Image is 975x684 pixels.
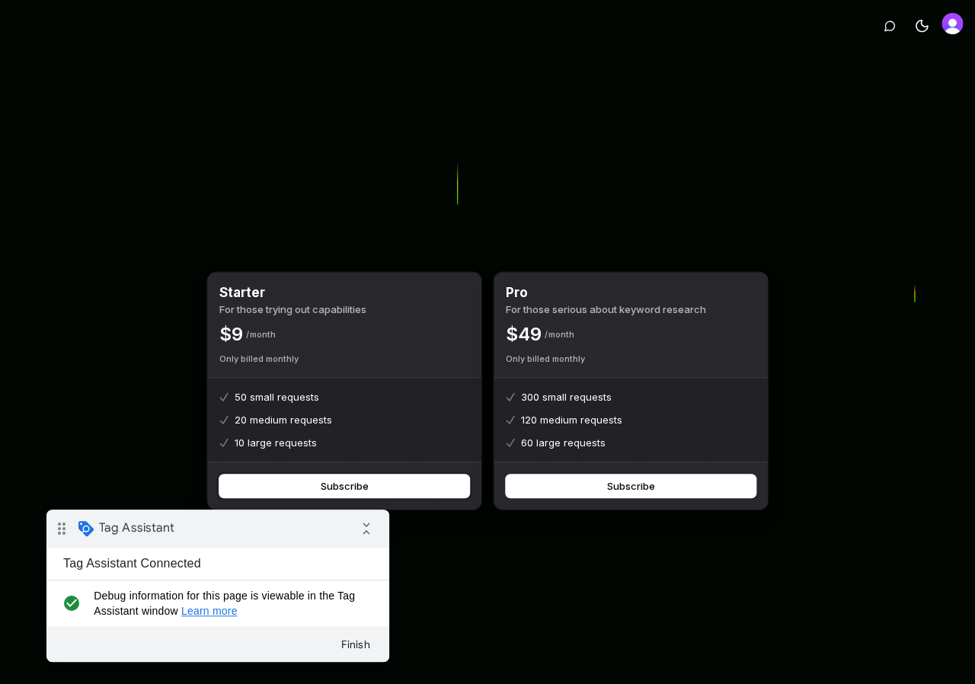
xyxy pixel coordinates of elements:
[506,322,542,347] p: $ 49
[521,436,606,449] p: 60 large requests
[235,390,319,404] p: 50 small requests
[941,13,963,34] button: Open user button
[521,413,622,427] p: 120 medium requests
[506,475,756,497] button: Subscribe
[219,475,469,497] button: Subscribe
[12,78,37,109] i: check_circle
[545,328,574,340] p: Month
[246,328,276,340] p: Month
[53,10,128,25] span: Tag Assistant
[521,390,612,404] p: 300 small requests
[219,302,366,316] p: For those trying out capabilities
[235,413,332,427] p: 20 medium requests
[941,13,963,34] img: 's logo
[219,353,299,365] p: Only billed monthly
[135,95,191,107] a: Learn more
[506,302,706,316] p: For those serious about keyword research
[219,284,265,302] h2: Starter
[219,322,243,347] p: $ 9
[506,353,585,365] p: Only billed monthly
[235,436,317,449] p: 10 large requests
[47,78,318,109] span: Debug information for this page is viewable in the Tag Assistant window
[305,4,335,34] i: Collapse debug badge
[506,284,528,302] h2: Pro
[282,121,337,149] button: Finish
